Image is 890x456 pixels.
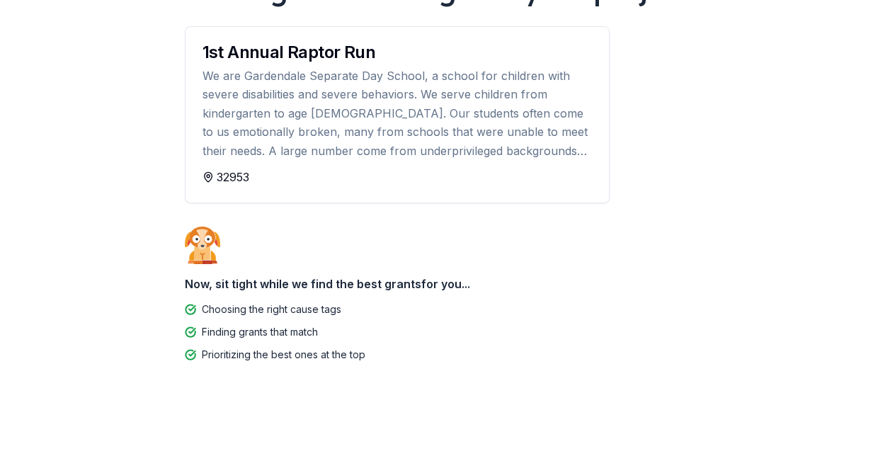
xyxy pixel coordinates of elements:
div: 1st Annual Raptor Run [202,44,592,61]
div: Choosing the right cause tags [202,301,341,318]
div: Finding grants that match [202,324,318,341]
div: Prioritizing the best ones at the top [202,346,365,363]
img: Dog waiting patiently [185,226,220,264]
div: Now, sit tight while we find the best grants for you... [185,270,706,298]
div: We are Gardendale Separate Day School, a school for children with severe disabilities and severe ... [202,67,592,160]
div: 32953 [202,169,592,186]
